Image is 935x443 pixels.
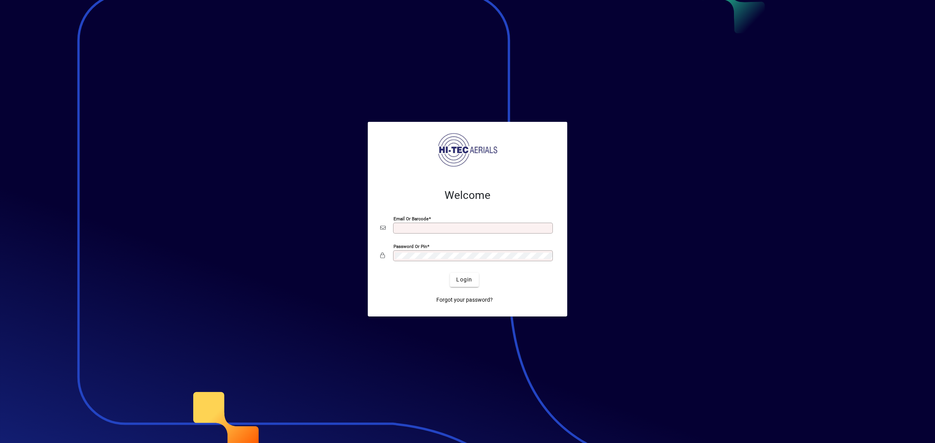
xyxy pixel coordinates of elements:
span: Login [456,276,472,284]
mat-label: Password or Pin [393,243,427,249]
span: Forgot your password? [436,296,493,304]
button: Login [450,273,478,287]
h2: Welcome [380,189,555,202]
mat-label: Email or Barcode [393,216,429,221]
a: Forgot your password? [433,293,496,307]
